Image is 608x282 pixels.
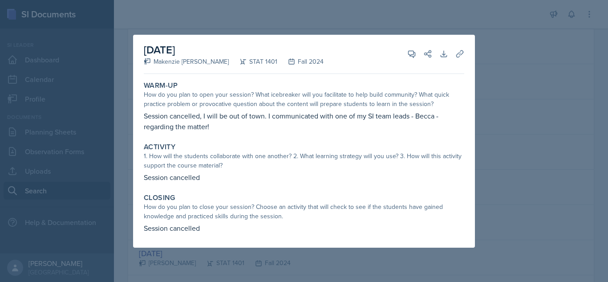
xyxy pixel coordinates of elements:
[144,143,175,151] label: Activity
[144,223,464,233] p: Session cancelled
[144,90,464,109] div: How do you plan to open your session? What icebreaker will you facilitate to help build community...
[144,193,175,202] label: Closing
[144,57,229,66] div: Makenzie [PERSON_NAME]
[144,151,464,170] div: 1. How will the students collaborate with one another? 2. What learning strategy will you use? 3....
[229,57,277,66] div: STAT 1401
[277,57,324,66] div: Fall 2024
[144,172,464,183] p: Session cancelled
[144,110,464,132] p: Session cancelled, I will be out of town. I communicated with one of my SI team leads - Becca - r...
[144,42,324,58] h2: [DATE]
[144,81,178,90] label: Warm-Up
[144,202,464,221] div: How do you plan to close your session? Choose an activity that will check to see if the students ...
